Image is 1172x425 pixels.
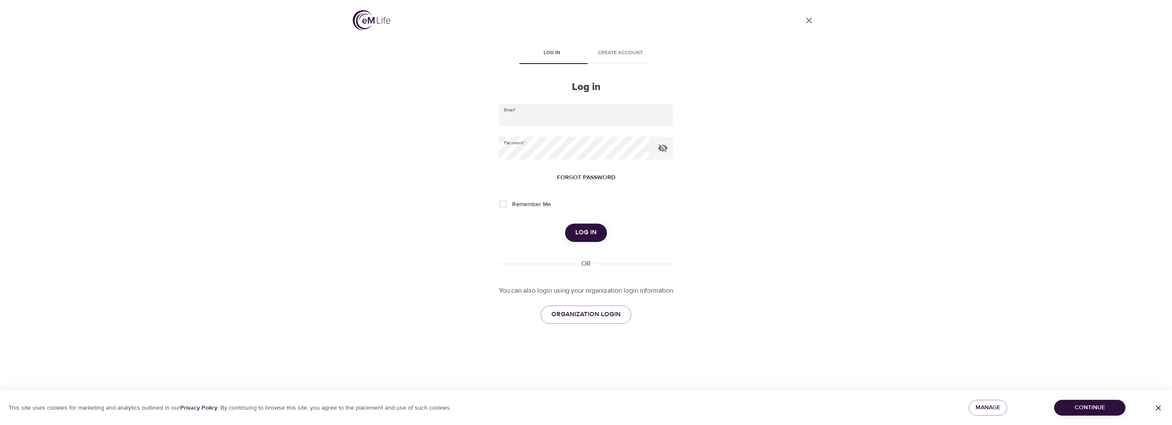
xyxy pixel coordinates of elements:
img: logo [353,10,390,30]
span: Continue [1061,402,1119,413]
button: Manage [969,400,1007,416]
a: close [799,10,819,31]
span: ORGANIZATION LOGIN [551,309,621,320]
button: Continue [1054,400,1125,416]
p: You can also login using your organization login information [499,286,673,296]
span: Log in [523,49,581,58]
div: OR [578,259,594,269]
div: disabled tabs example [499,44,673,64]
span: Create account [591,49,649,58]
button: Forgot password [554,170,619,186]
a: ORGANIZATION LOGIN [541,306,631,323]
span: Remember Me [512,200,551,209]
span: Forgot password [557,172,615,183]
button: Log in [565,224,607,242]
a: Privacy Policy [180,404,217,412]
span: Log in [575,227,597,238]
h2: Log in [499,81,673,93]
span: Manage [976,402,1000,413]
